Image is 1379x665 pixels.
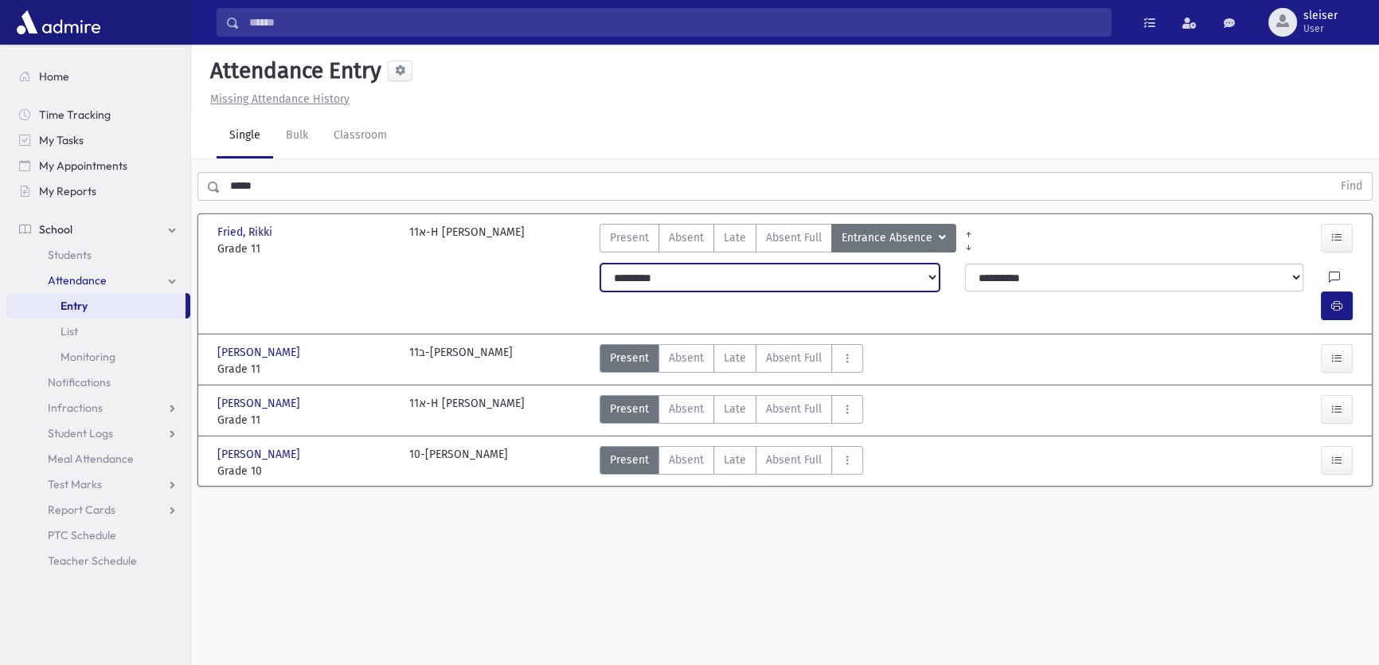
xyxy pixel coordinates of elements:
span: Notifications [48,375,111,389]
span: My Tasks [39,133,84,147]
a: Home [6,64,190,89]
span: Infractions [48,401,103,415]
div: AttTypes [600,344,863,377]
a: Teacher Schedule [6,548,190,573]
input: Search [240,8,1111,37]
span: Absent Full [766,229,822,246]
span: Meal Attendance [48,452,134,466]
span: sleiser [1303,10,1338,22]
span: Absent Full [766,350,822,366]
span: Present [610,452,649,468]
div: AttTypes [600,446,863,479]
span: Time Tracking [39,108,111,122]
a: Bulk [273,114,321,158]
span: [PERSON_NAME] [217,344,303,361]
button: Find [1331,173,1372,200]
span: Report Cards [48,503,115,517]
span: Late [724,229,746,246]
span: Present [610,401,649,417]
a: School [6,217,190,242]
span: Absent [669,350,704,366]
span: Grade 11 [217,241,393,257]
span: Absent Full [766,401,822,417]
div: 10-[PERSON_NAME] [409,446,508,479]
a: Test Marks [6,471,190,497]
span: Student Logs [48,426,113,440]
div: 11ב-[PERSON_NAME] [409,344,513,377]
span: Grade 11 [217,412,393,428]
span: Teacher Schedule [48,554,137,568]
span: Entry [61,299,88,313]
a: Meal Attendance [6,446,190,471]
span: Entrance Absence [842,229,936,247]
div: 11א-H [PERSON_NAME] [409,224,525,257]
div: 11א-H [PERSON_NAME] [409,395,525,428]
span: Present [610,229,649,246]
span: [PERSON_NAME] [217,446,303,463]
span: Monitoring [61,350,115,364]
a: Time Tracking [6,102,190,127]
span: My Reports [39,184,96,198]
span: User [1303,22,1338,35]
a: Monitoring [6,344,190,370]
span: Absent [669,452,704,468]
span: Present [610,350,649,366]
a: Students [6,242,190,268]
span: Absent [669,229,704,246]
span: Absent Full [766,452,822,468]
span: School [39,222,72,237]
a: Infractions [6,395,190,421]
span: List [61,324,78,338]
span: [PERSON_NAME] [217,395,303,412]
span: Attendance [48,273,107,288]
span: Absent [669,401,704,417]
a: Report Cards [6,497,190,522]
a: Single [217,114,273,158]
a: My Tasks [6,127,190,153]
span: Home [39,69,69,84]
span: My Appointments [39,158,127,173]
div: AttTypes [600,395,863,428]
span: Fried, Rikki [217,224,275,241]
a: Missing Attendance History [204,92,350,106]
a: My Appointments [6,153,190,178]
span: Grade 10 [217,463,393,479]
u: Missing Attendance History [210,92,350,106]
a: Attendance [6,268,190,293]
span: Late [724,452,746,468]
a: Student Logs [6,421,190,446]
a: Entry [6,293,186,319]
div: AttTypes [600,224,956,257]
a: PTC Schedule [6,522,190,548]
a: Classroom [321,114,400,158]
a: My Reports [6,178,190,204]
span: Test Marks [48,477,102,491]
span: Students [48,248,92,262]
span: Grade 11 [217,361,393,377]
span: PTC Schedule [48,528,116,542]
img: AdmirePro [13,6,104,38]
button: Entrance Absence [831,224,956,252]
a: List [6,319,190,344]
span: Late [724,350,746,366]
span: Late [724,401,746,417]
a: Notifications [6,370,190,395]
h5: Attendance Entry [204,57,381,84]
